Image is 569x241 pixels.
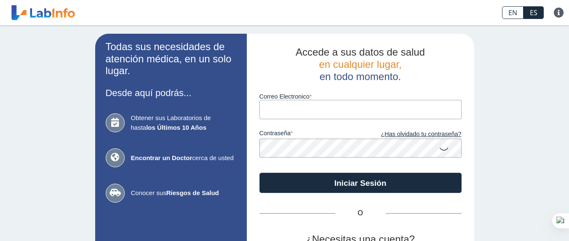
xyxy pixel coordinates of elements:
h3: Desde aquí podrás... [106,88,236,98]
span: en todo momento. [320,71,401,82]
b: Encontrar un Doctor [131,154,192,161]
a: ¿Has olvidado tu contraseña? [361,130,462,139]
span: Conocer sus [131,188,236,198]
span: Obtener sus Laboratorios de hasta [131,113,236,132]
span: cerca de usted [131,153,236,163]
iframe: Help widget launcher [494,208,560,232]
h2: Todas sus necesidades de atención médica, en un solo lugar. [106,41,236,77]
span: Accede a sus datos de salud [296,46,425,58]
button: Iniciar Sesión [259,173,462,193]
span: O [335,208,386,218]
b: los Últimos 10 Años [146,124,206,131]
span: en cualquier lugar, [319,59,401,70]
label: Correo Electronico [259,93,462,100]
b: Riesgos de Salud [166,189,219,196]
a: EN [502,6,524,19]
a: ES [524,6,544,19]
label: contraseña [259,130,361,139]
